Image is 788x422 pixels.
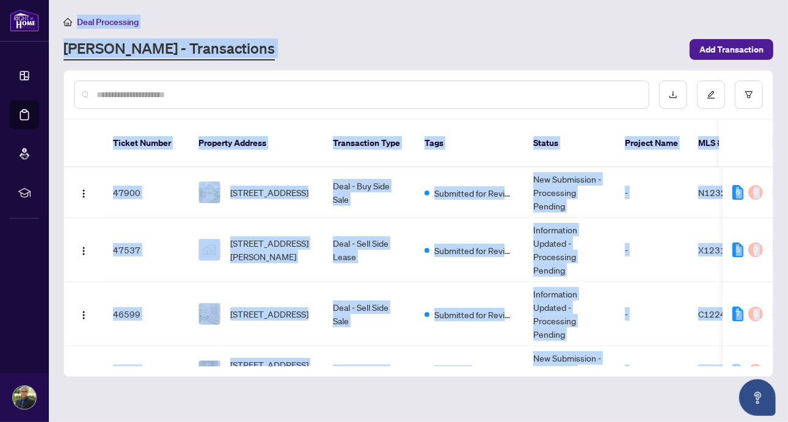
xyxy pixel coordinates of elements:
span: [STREET_ADDRESS] [230,307,308,321]
img: thumbnail-img [199,304,220,324]
button: Logo [74,183,93,202]
div: 6 [732,185,743,200]
td: Deal - Sell Side Sale [323,282,415,346]
td: - [615,346,688,397]
button: edit [697,81,725,109]
div: 0 [748,242,763,257]
div: 0 [732,364,743,379]
td: - [615,218,688,282]
span: download [669,90,677,99]
span: [STREET_ADDRESS][PERSON_NAME][PERSON_NAME] [230,358,313,385]
span: edit [707,90,715,99]
div: 0 [748,307,763,321]
button: Logo [74,362,93,381]
td: Deal - Sell Side Lease [323,218,415,282]
img: Profile Icon [13,386,36,409]
img: Logo [79,189,89,198]
span: Add Transaction [699,40,764,59]
button: Open asap [739,379,776,416]
td: Information Updated - Processing Pending [524,282,615,346]
span: [STREET_ADDRESS] [230,186,308,199]
td: New Submission - Processing Pending [524,167,615,218]
span: Submitted for Review [434,244,514,257]
span: filter [745,90,753,99]
div: 0 [748,185,763,200]
th: Project Name [615,120,688,167]
div: 5 [732,242,743,257]
img: Logo [79,310,89,320]
th: Transaction Type [323,120,415,167]
img: thumbnail-img [199,361,220,382]
span: X12314008 [698,366,748,377]
td: - [615,282,688,346]
span: X12314008 [698,244,748,255]
img: thumbnail-img [199,182,220,203]
th: MLS # [688,120,762,167]
img: Logo [79,246,89,256]
a: [PERSON_NAME] - Transactions [64,38,275,60]
span: Approved [434,365,472,379]
img: thumbnail-img [199,239,220,260]
td: 47900 [103,167,189,218]
span: home [64,18,72,26]
td: 46350 [103,346,189,397]
td: - [615,167,688,218]
span: Submitted for Review [434,308,514,321]
button: Add Transaction [690,39,773,60]
button: filter [735,81,763,109]
span: [STREET_ADDRESS][PERSON_NAME] [230,236,313,263]
td: Information Updated - Processing Pending [524,218,615,282]
th: Ticket Number [103,120,189,167]
span: Submitted for Review [434,186,514,200]
img: logo [10,9,39,32]
button: Logo [74,240,93,260]
div: 0 [748,364,763,379]
span: C12241860 [698,308,748,319]
button: Logo [74,304,93,324]
td: 46599 [103,282,189,346]
th: Property Address [189,120,323,167]
div: 7 [732,307,743,321]
td: New Submission - Processing Pending [524,346,615,397]
td: 47537 [103,218,189,282]
span: N12321505 [698,187,748,198]
button: download [659,81,687,109]
th: Status [524,120,615,167]
td: Deal - Buy Side Sale [323,167,415,218]
td: Listing - Lease [323,346,415,397]
span: Deal Processing [77,16,139,27]
th: Tags [415,120,524,167]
